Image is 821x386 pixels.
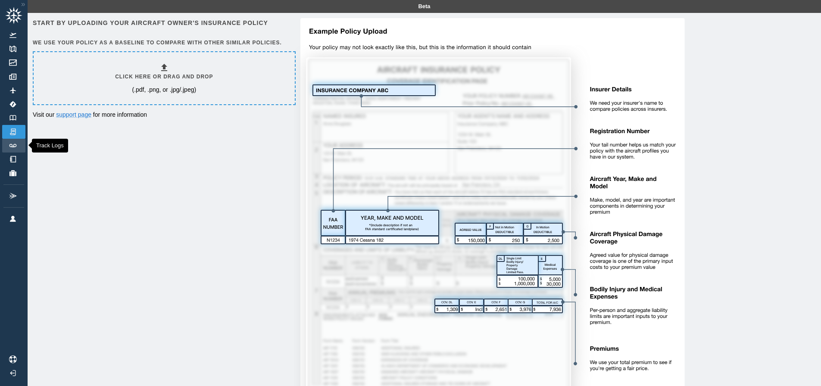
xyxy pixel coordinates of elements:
[33,39,294,47] h6: We use your policy as a baseline to compare with other similar policies.
[115,73,213,81] h6: Click here or drag and drop
[33,18,294,28] h6: Start by uploading your aircraft owner's insurance policy
[33,110,294,119] p: Visit our for more information
[56,111,91,118] a: support page
[132,85,196,94] p: (.pdf, .png, or .jpg/.jpeg)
